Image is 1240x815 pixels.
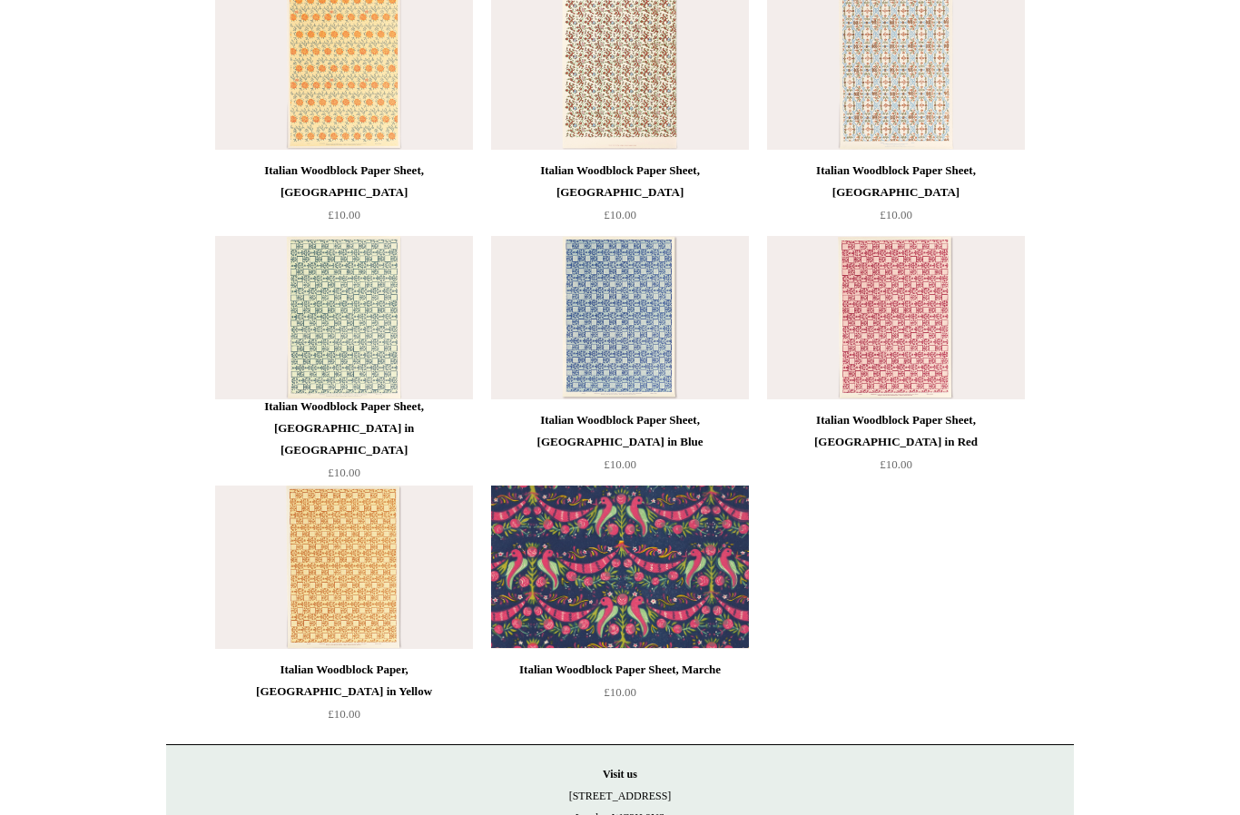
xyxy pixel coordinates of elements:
span: £10.00 [604,686,636,700]
img: Italian Woodblock Paper Sheet, Marche [491,486,749,650]
a: Italian Woodblock Paper Sheet, [GEOGRAPHIC_DATA] in Blue £10.00 [491,410,749,485]
div: Italian Woodblock Paper Sheet, Marche [496,660,744,682]
a: Italian Woodblock Paper Sheet, [GEOGRAPHIC_DATA] in [GEOGRAPHIC_DATA] £10.00 [215,397,473,485]
div: Italian Woodblock Paper Sheet, [GEOGRAPHIC_DATA] [220,161,468,204]
a: Italian Woodblock Paper Sheet, Venice in Blue Italian Woodblock Paper Sheet, Venice in Blue [491,237,749,400]
span: £10.00 [328,466,360,480]
div: Italian Woodblock Paper Sheet, [GEOGRAPHIC_DATA] [772,161,1020,204]
div: Italian Woodblock Paper Sheet, [GEOGRAPHIC_DATA] in Red [772,410,1020,454]
a: Italian Woodblock Paper Sheet, Venice in Red Italian Woodblock Paper Sheet, Venice in Red [767,237,1025,400]
div: Italian Woodblock Paper Sheet, [GEOGRAPHIC_DATA] in Blue [496,410,744,454]
span: £10.00 [328,708,360,722]
a: Italian Woodblock Paper Sheet, Marche £10.00 [491,660,749,734]
span: £10.00 [880,209,912,222]
a: Italian Woodblock Paper, [GEOGRAPHIC_DATA] in Yellow £10.00 [215,660,473,734]
a: Italian Woodblock Paper, Venice in Yellow Italian Woodblock Paper, Venice in Yellow [215,486,473,650]
strong: Visit us [603,769,637,781]
a: Italian Woodblock Paper Sheet, [GEOGRAPHIC_DATA] £10.00 [215,161,473,235]
div: Italian Woodblock Paper Sheet, [GEOGRAPHIC_DATA] [496,161,744,204]
img: Italian Woodblock Paper Sheet, Venice in Red [767,237,1025,400]
span: £10.00 [880,458,912,472]
a: Italian Woodblock Paper Sheet, [GEOGRAPHIC_DATA] £10.00 [491,161,749,235]
img: Italian Woodblock Paper Sheet, Venice in Blue [491,237,749,400]
img: Italian Woodblock Paper, Venice in Yellow [215,486,473,650]
span: £10.00 [604,458,636,472]
span: £10.00 [604,209,636,222]
div: Italian Woodblock Paper, [GEOGRAPHIC_DATA] in Yellow [220,660,468,703]
a: Italian Woodblock Paper Sheet, [GEOGRAPHIC_DATA] £10.00 [767,161,1025,235]
div: Italian Woodblock Paper Sheet, [GEOGRAPHIC_DATA] in [GEOGRAPHIC_DATA] [220,397,468,462]
a: Italian Woodblock Paper Sheet, [GEOGRAPHIC_DATA] in Red £10.00 [767,410,1025,485]
a: Italian Woodblock Paper Sheet, Venice in Green Italian Woodblock Paper Sheet, Venice in Green [215,237,473,400]
a: Italian Woodblock Paper Sheet, Marche Italian Woodblock Paper Sheet, Marche [491,486,749,650]
span: £10.00 [328,209,360,222]
img: Italian Woodblock Paper Sheet, Venice in Green [215,237,473,400]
